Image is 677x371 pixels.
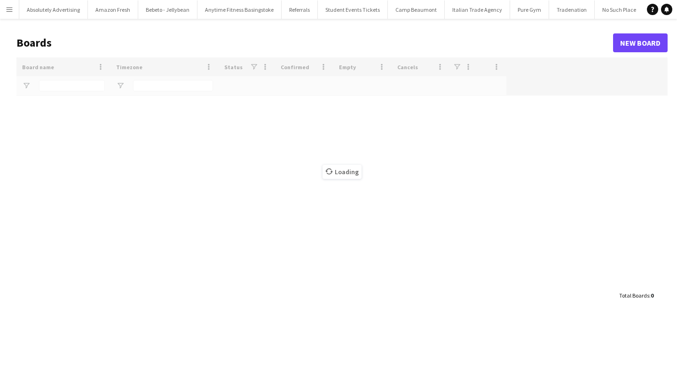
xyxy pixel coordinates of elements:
[613,33,668,52] a: New Board
[595,0,644,19] button: No Such Place
[318,0,388,19] button: Student Events Tickets
[282,0,318,19] button: Referrals
[323,165,362,179] span: Loading
[619,286,653,305] div: :
[388,0,445,19] button: Camp Beaumont
[138,0,197,19] button: Bebeto - Jellybean
[197,0,282,19] button: Anytime Fitness Basingstoke
[19,0,88,19] button: Absolutely Advertising
[549,0,595,19] button: Tradenation
[445,0,510,19] button: Italian Trade Agency
[510,0,549,19] button: Pure Gym
[619,292,649,299] span: Total Boards
[88,0,138,19] button: Amazon Fresh
[651,292,653,299] span: 0
[16,36,613,50] h1: Boards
